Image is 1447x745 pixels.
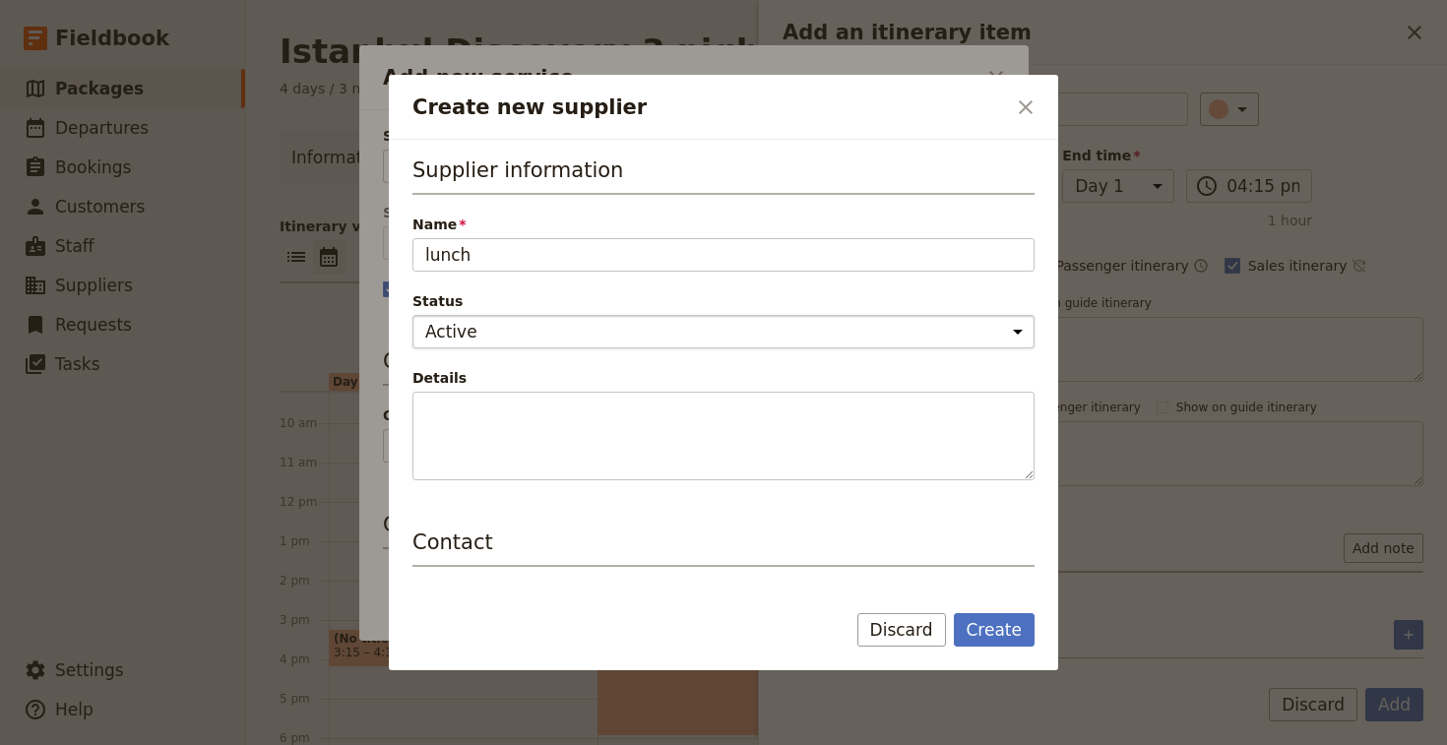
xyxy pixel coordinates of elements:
span: Details [412,368,1035,388]
span: Status [412,291,1035,311]
h3: Supplier information [412,155,1035,195]
button: Create [954,613,1036,647]
h2: Create new supplier [412,93,1005,122]
input: Name [412,238,1035,272]
button: Close dialog [1009,91,1042,124]
select: Status [412,315,1035,348]
button: Discard [857,613,946,647]
span: Name [412,215,1035,234]
h3: Contact [412,528,1035,567]
textarea: Details [412,392,1035,480]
